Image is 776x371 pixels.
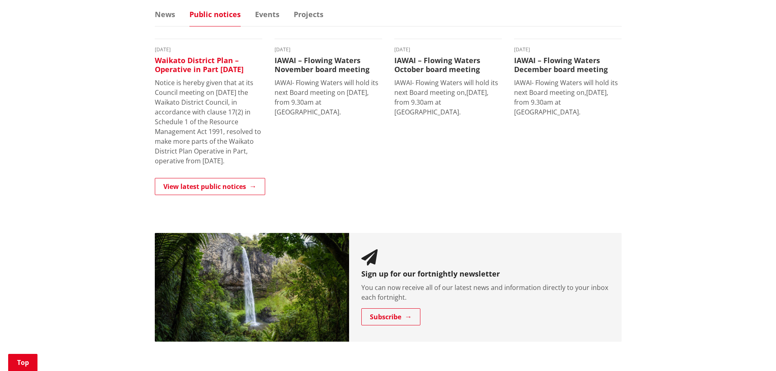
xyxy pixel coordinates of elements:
h3: IAWAI – Flowing Waters November board meeting [275,56,382,74]
p: IAWAI- Flowing Waters will hold its next Board meeting on [DATE], from 9.30am at [GEOGRAPHIC_DATA]. [275,78,382,117]
a: Public notices [189,11,241,18]
p: IAWAI- Flowing Waters will hold its next Board meeting on,[DATE], from 9.30am at [GEOGRAPHIC_DATA]. [394,78,502,117]
p: Notice is hereby given that at its Council meeting on [DATE] the Waikato District Council, in acc... [155,78,262,166]
a: Events [255,11,279,18]
h3: Waikato District Plan – Operative in Part [DATE] [155,56,262,74]
a: News [155,11,175,18]
a: [DATE] IAWAI – Flowing Waters November board meeting IAWAI- Flowing Waters will hold its next Boa... [275,47,382,117]
a: [DATE] IAWAI – Flowing Waters December board meeting IAWAI- Flowing Waters will hold its next Boa... [514,47,622,117]
time: [DATE] [394,47,502,52]
a: View latest public notices [155,178,265,195]
h3: Sign up for our fortnightly newsletter [361,270,609,279]
h3: IAWAI – Flowing Waters December board meeting [514,56,622,74]
a: Top [8,354,37,371]
h3: IAWAI – Flowing Waters October board meeting [394,56,502,74]
img: Newsletter banner [155,233,350,342]
time: [DATE] [155,47,262,52]
a: [DATE] Waikato District Plan – Operative in Part [DATE] Notice is hereby given that at its Counci... [155,47,262,166]
p: You can now receive all of our latest news and information directly to your inbox each fortnight. [361,283,609,302]
time: [DATE] [275,47,382,52]
a: [DATE] IAWAI – Flowing Waters October board meeting IAWAI- Flowing Waters will hold its next Boar... [394,47,502,117]
p: IAWAI- Flowing Waters will hold its next Board meeting on,[DATE], from 9.30am at [GEOGRAPHIC_DATA]. [514,78,622,117]
a: Subscribe [361,308,420,325]
iframe: Messenger Launcher [739,337,768,366]
a: Projects [294,11,323,18]
time: [DATE] [514,47,622,52]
